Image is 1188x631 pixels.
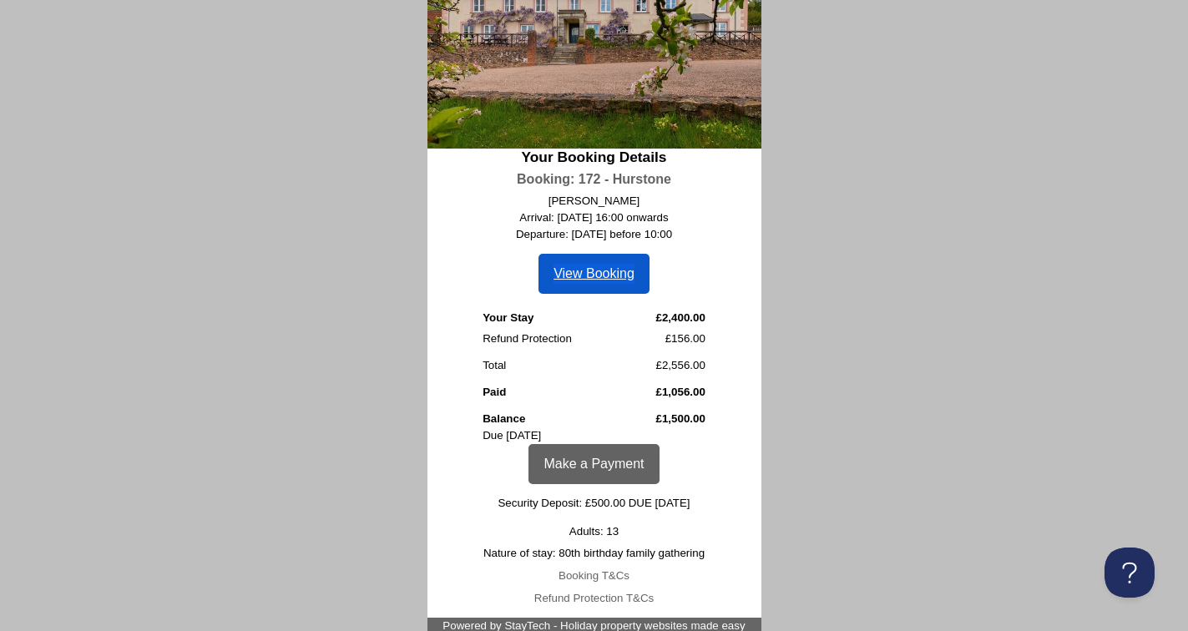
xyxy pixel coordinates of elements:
[483,347,625,380] td: Total
[538,254,650,294] a: View Booking
[449,193,739,243] p: [PERSON_NAME] Arrival: [DATE] 16:00 onwards Departure: [DATE] before 10:00
[427,149,761,166] h2: Your Booking Details
[483,427,625,444] td: Due [DATE]
[626,305,705,326] td: £2,400.00
[534,592,654,604] a: Refund Protection T&Cs
[559,569,629,582] a: Booking T&Cs
[483,305,625,326] td: Your Stay
[626,326,705,347] td: £156.00
[427,545,761,562] div: Nature of stay: 80th birthday family gathering
[1105,548,1155,598] iframe: Toggle Customer Support
[427,523,761,540] div: Adults: 13
[449,495,739,512] p: Security Deposit: £500.00 DUE [DATE]
[517,172,671,186] a: Booking: 172 - Hurstone
[626,347,705,380] td: £2,556.00
[626,406,705,427] td: £1,500.00
[626,380,705,406] td: £1,056.00
[483,326,625,347] td: Refund Protection
[483,406,625,427] td: Balance
[528,444,659,484] a: Make a Payment
[483,380,625,406] td: Paid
